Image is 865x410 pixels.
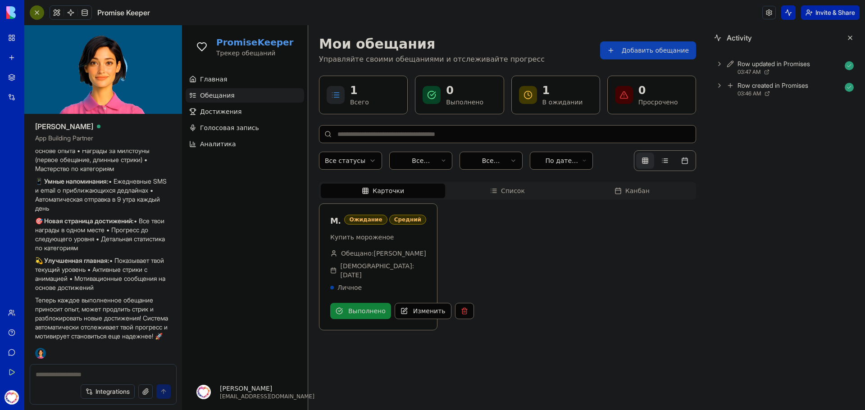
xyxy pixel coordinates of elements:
[35,256,171,292] p: • Показывает твой текущий уровень • Активные стрики с анимацией • Мотивационные сообщения на осно...
[35,177,171,213] p: • Ежедневные SMS и email о приближающихся дедлайнах • Автоматическая отправка в 9 утра каждый день
[35,217,134,225] strong: 🎯 Новая страница достижений:
[38,368,132,375] p: [EMAIL_ADDRESS][DOMAIN_NAME]
[18,66,53,75] span: Обещания
[38,359,132,368] p: [PERSON_NAME]
[4,63,122,77] a: Обещания
[34,11,111,23] h1: PromiseKeeper
[81,384,135,399] button: Integrations
[18,82,59,91] span: Достижения
[35,177,109,185] strong: 📱 Умные напоминания:
[137,29,363,40] p: Управляйте своими обещаниями и отслеживайте прогресс
[443,161,468,170] span: Канбан
[191,161,222,170] span: Карточки
[727,32,838,43] span: Activity
[148,207,244,216] div: Купить мороженое
[360,72,401,81] p: В ожидании
[168,72,187,81] p: Всего
[6,6,62,19] img: logo
[456,58,496,72] p: 0
[4,79,122,94] a: Достижения
[738,90,761,97] span: 03:46 AM
[35,128,171,173] p: • Стрики за выполненные обещания подряд • Уровни на основе опыта • Награды за милстоуны (первое о...
[97,7,150,18] span: Promise Keeper
[264,58,301,72] p: 0
[158,236,244,254] span: [DEMOGRAPHIC_DATA]: [DATE]
[137,11,363,27] h1: Мои обещания
[264,72,301,81] p: Выполнено
[35,296,171,341] p: Теперь каждое выполненное обещание приносит опыт, может продлить стрик и разблокировать новые дос...
[168,58,187,72] p: 1
[35,257,109,264] strong: 💫 Улучшенная главная:
[418,16,514,34] button: Добавить обещание
[18,98,77,107] span: Голосовая запись
[18,50,45,59] span: Главная
[35,348,46,359] img: Ella_00000_wcx2te.png
[319,161,343,170] span: Список
[4,47,122,61] a: Главная
[456,72,496,81] p: Просрочено
[4,112,122,126] a: Аналитика
[155,258,180,267] span: Личное
[148,189,159,202] div: Мороженое
[14,360,29,374] img: ACg8ocI6H0wueTt1qK6_Vd2LU-wHD5GR2LAjXgf02UmiYAosSMiei0ku=s96-c
[159,224,244,233] span: Обещано: [PERSON_NAME]
[35,134,171,150] span: App Building Partner
[738,68,760,76] span: 03:47 AM
[148,278,209,294] button: Выполнено
[4,95,122,110] a: Голосовая запись
[207,189,244,199] div: Средний
[35,121,93,132] span: [PERSON_NAME]
[801,5,860,20] button: Invite & Share
[162,189,205,199] div: Ожидание
[34,23,111,32] p: Трекер обещаний
[738,59,810,68] div: Row updated in Promises
[5,390,19,405] img: ACg8ocI6H0wueTt1qK6_Vd2LU-wHD5GR2LAjXgf02UmiYAosSMiei0ku=s96-c
[7,356,118,378] button: [PERSON_NAME][EMAIL_ADDRESS][DOMAIN_NAME]
[18,114,54,123] span: Аналитика
[213,278,269,294] button: Изменить
[360,58,401,72] p: 1
[35,216,171,252] p: • Все твои награды в одном месте • Прогресс до следующего уровня • Детальная статистика по катего...
[738,81,808,90] div: Row created in Promises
